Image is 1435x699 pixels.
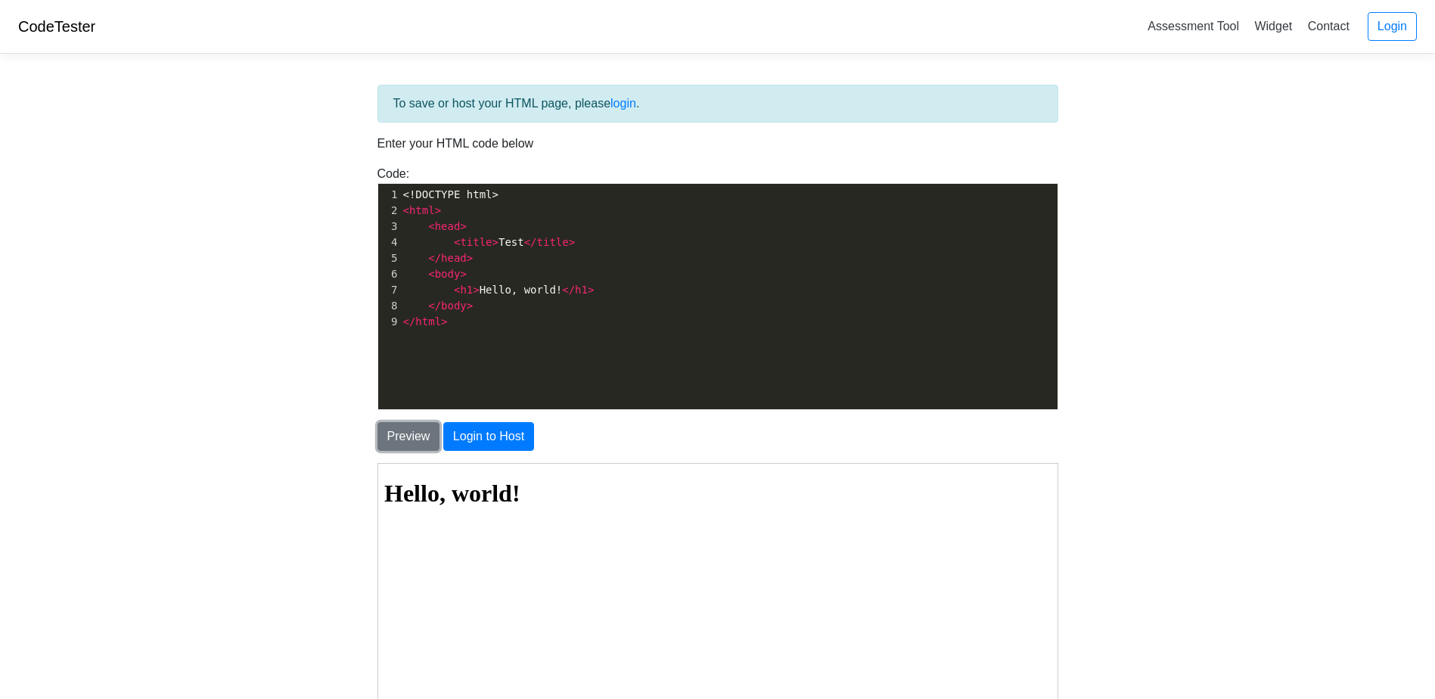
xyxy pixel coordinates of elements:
[428,252,441,264] span: </
[377,135,1058,153] p: Enter your HTML code below
[403,284,595,296] span: Hello, world!
[377,85,1058,123] div: To save or host your HTML page, please .
[378,219,400,235] div: 3
[403,188,499,200] span: <!DOCTYPE html>
[569,236,575,248] span: >
[454,236,460,248] span: <
[575,284,588,296] span: h1
[460,268,466,280] span: >
[6,16,673,44] h1: Hello, world!
[403,315,416,328] span: </
[443,422,534,451] button: Login to Host
[537,236,569,248] span: title
[428,300,441,312] span: </
[415,315,441,328] span: html
[562,284,575,296] span: </
[454,284,460,296] span: <
[403,236,576,248] span: Test
[1368,12,1417,41] a: Login
[441,315,447,328] span: >
[377,422,440,451] button: Preview
[378,250,400,266] div: 5
[460,236,492,248] span: title
[441,252,467,264] span: head
[610,97,636,110] a: login
[18,18,95,35] a: CodeTester
[1248,14,1298,39] a: Widget
[441,300,467,312] span: body
[460,220,466,232] span: >
[524,236,537,248] span: </
[467,252,473,264] span: >
[467,300,473,312] span: >
[378,298,400,314] div: 8
[435,204,441,216] span: >
[428,220,434,232] span: <
[435,268,461,280] span: body
[378,266,400,282] div: 6
[428,268,434,280] span: <
[378,203,400,219] div: 2
[378,187,400,203] div: 1
[378,235,400,250] div: 4
[492,236,499,248] span: >
[1302,14,1356,39] a: Contact
[378,282,400,298] div: 7
[409,204,435,216] span: html
[1141,14,1245,39] a: Assessment Tool
[435,220,461,232] span: head
[366,165,1070,410] div: Code:
[378,314,400,330] div: 9
[403,204,409,216] span: <
[460,284,473,296] span: h1
[588,284,594,296] span: >
[473,284,479,296] span: >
